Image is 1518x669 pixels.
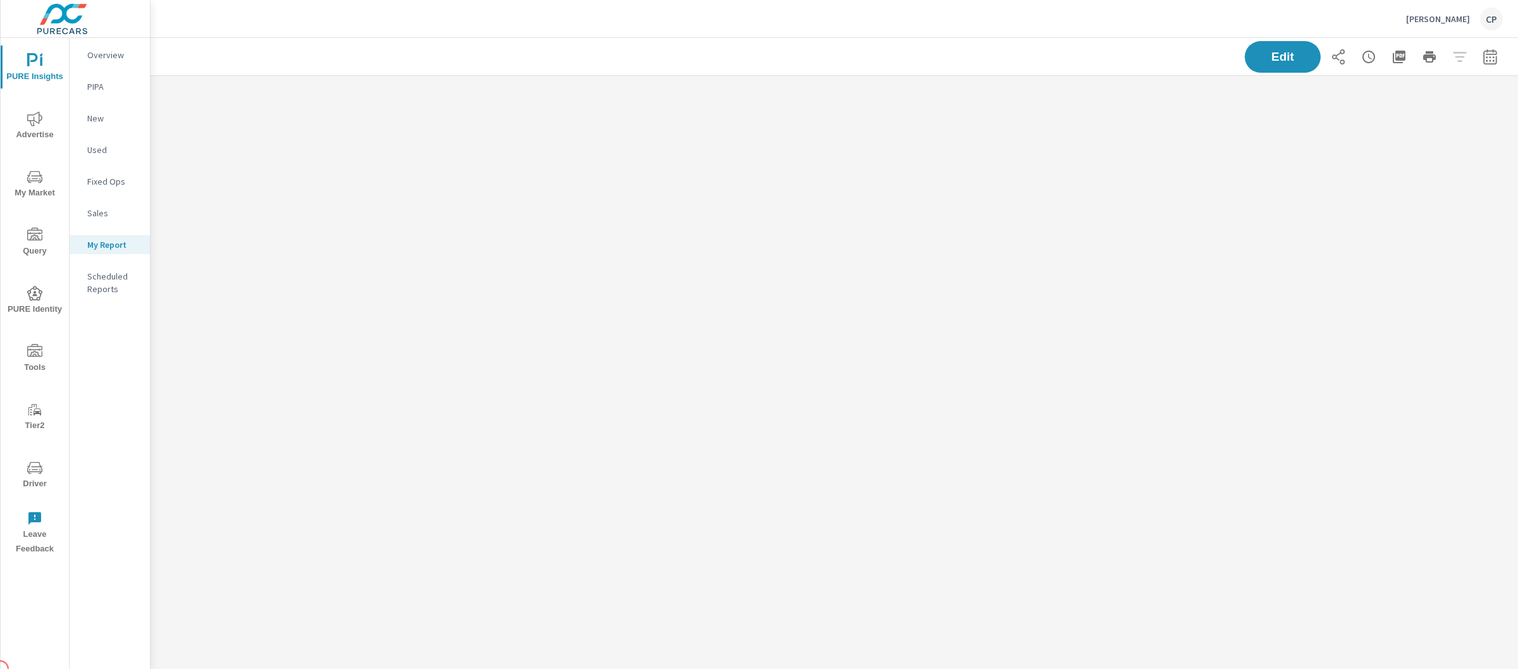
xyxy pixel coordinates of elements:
span: PURE Insights [4,53,65,84]
div: PIPA [70,77,150,96]
button: "Export Report to PDF" [1386,44,1412,70]
div: My Report [70,235,150,254]
div: Overview [70,46,150,64]
p: Sales [87,207,140,219]
span: Advertise [4,111,65,142]
p: PIPA [87,80,140,93]
p: New [87,112,140,125]
span: Edit [1257,51,1308,63]
button: Select Date Range [1478,44,1503,70]
div: Fixed Ops [70,172,150,191]
span: Tier2 [4,402,65,433]
span: Query [4,228,65,259]
p: Used [87,144,140,156]
button: Print Report [1417,44,1442,70]
p: My Report [87,238,140,251]
div: Scheduled Reports [70,267,150,298]
div: Used [70,140,150,159]
span: Driver [4,460,65,491]
p: Scheduled Reports [87,270,140,295]
button: Share Report [1326,44,1351,70]
p: Fixed Ops [87,175,140,188]
p: [PERSON_NAME] [1406,13,1470,25]
span: Leave Feedback [4,511,65,556]
div: nav menu [1,38,69,562]
div: CP [1480,8,1503,30]
span: My Market [4,169,65,200]
span: Tools [4,344,65,375]
span: PURE Identity [4,286,65,317]
p: Overview [87,49,140,61]
div: New [70,109,150,128]
button: Edit [1245,41,1321,73]
div: Sales [70,204,150,223]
